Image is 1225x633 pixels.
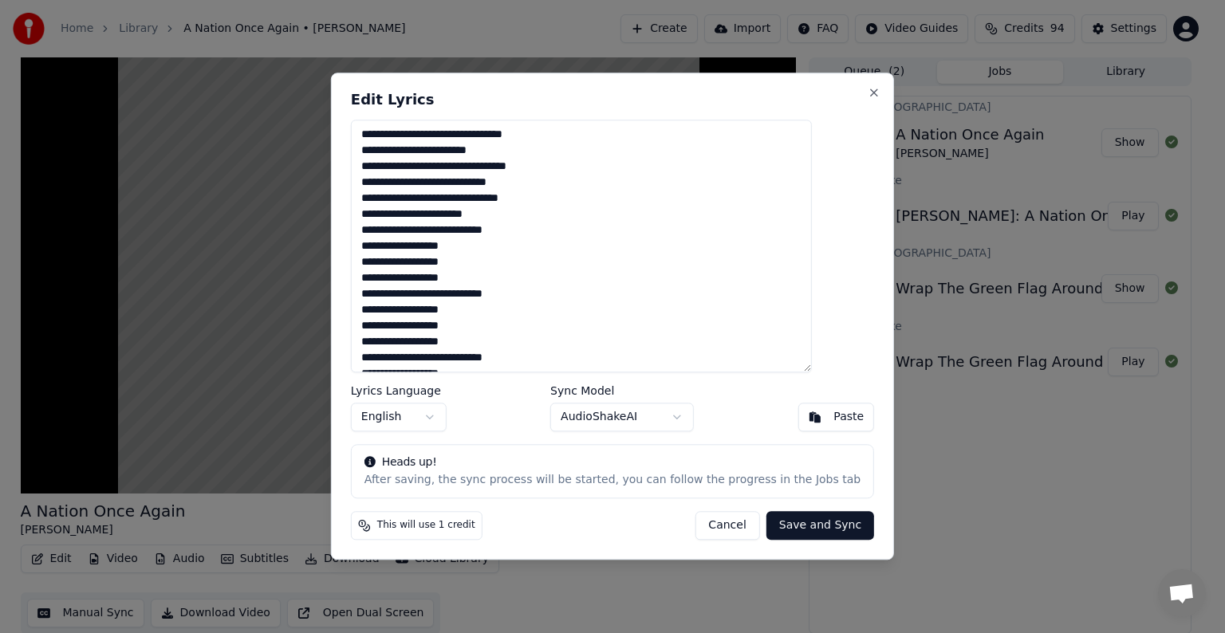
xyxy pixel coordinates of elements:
label: Sync Model [550,386,694,397]
button: Paste [798,403,874,432]
button: Cancel [695,512,759,541]
button: Save and Sync [766,512,874,541]
div: After saving, the sync process will be started, you can follow the progress in the Jobs tab [364,473,861,489]
span: This will use 1 credit [377,520,475,533]
div: Paste [833,410,864,426]
h2: Edit Lyrics [351,92,874,107]
div: Heads up! [364,455,861,471]
label: Lyrics Language [351,386,447,397]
